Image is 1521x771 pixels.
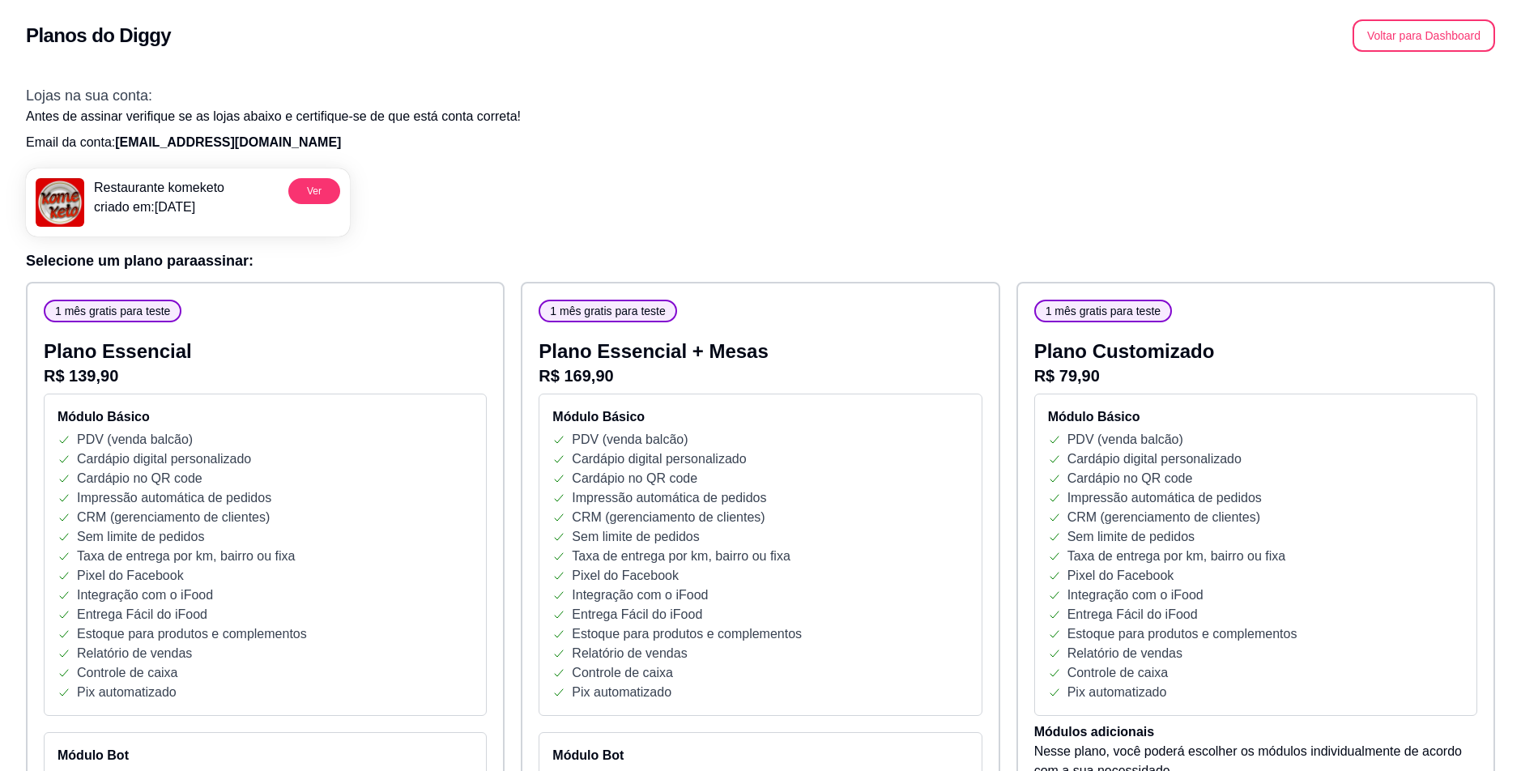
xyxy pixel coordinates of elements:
[94,198,224,217] p: criado em: [DATE]
[572,508,765,527] p: CRM (gerenciamento de clientes)
[77,683,177,702] p: Pix automatizado
[26,23,171,49] h2: Planos do Diggy
[77,624,307,644] p: Estoque para produtos e complementos
[539,364,982,387] p: R$ 169,90
[288,178,340,204] button: Ver
[115,135,341,149] span: [EMAIL_ADDRESS][DOMAIN_NAME]
[1067,566,1174,586] p: Pixel do Facebook
[77,566,184,586] p: Pixel do Facebook
[1353,19,1495,52] button: Voltar para Dashboard
[77,586,213,605] p: Integração com o iFood
[1067,469,1193,488] p: Cardápio no QR code
[552,746,968,765] h4: Módulo Bot
[77,547,295,566] p: Taxa de entrega por km, bairro ou fixa
[77,527,204,547] p: Sem limite de pedidos
[572,527,699,547] p: Sem limite de pedidos
[58,407,473,427] h4: Módulo Básico
[77,644,192,663] p: Relatório de vendas
[572,605,702,624] p: Entrega Fácil do iFood
[552,407,968,427] h4: Módulo Básico
[572,449,746,469] p: Cardápio digital personalizado
[26,168,350,236] a: menu logoRestaurante komeketocriado em:[DATE]Ver
[36,178,84,227] img: menu logo
[77,663,178,683] p: Controle de caixa
[1067,683,1167,702] p: Pix automatizado
[1353,28,1495,42] a: Voltar para Dashboard
[26,107,1495,126] p: Antes de assinar verifique se as lojas abaixo e certifique-se de que está conta correta!
[1034,364,1477,387] p: R$ 79,90
[44,339,487,364] p: Plano Essencial
[77,508,270,527] p: CRM (gerenciamento de clientes)
[1067,527,1195,547] p: Sem limite de pedidos
[572,566,679,586] p: Pixel do Facebook
[77,430,193,449] p: PDV (venda balcão)
[572,644,687,663] p: Relatório de vendas
[572,547,790,566] p: Taxa de entrega por km, bairro ou fixa
[26,84,1495,107] h3: Lojas na sua conta:
[1067,624,1297,644] p: Estoque para produtos e complementos
[1034,722,1477,742] h4: Módulos adicionais
[1067,430,1183,449] p: PDV (venda balcão)
[1067,663,1169,683] p: Controle de caixa
[1067,605,1198,624] p: Entrega Fácil do iFood
[1048,407,1463,427] h4: Módulo Básico
[1039,303,1167,319] span: 1 mês gratis para teste
[1067,449,1242,469] p: Cardápio digital personalizado
[44,364,487,387] p: R$ 139,90
[1034,339,1477,364] p: Plano Customizado
[1067,586,1204,605] p: Integração com o iFood
[572,663,673,683] p: Controle de caixa
[1067,547,1285,566] p: Taxa de entrega por km, bairro ou fixa
[572,586,708,605] p: Integração com o iFood
[58,746,473,765] h4: Módulo Bot
[572,469,697,488] p: Cardápio no QR code
[1067,508,1260,527] p: CRM (gerenciamento de clientes)
[572,683,671,702] p: Pix automatizado
[572,488,766,508] p: Impressão automática de pedidos
[1067,488,1262,508] p: Impressão automática de pedidos
[539,339,982,364] p: Plano Essencial + Mesas
[543,303,671,319] span: 1 mês gratis para teste
[572,624,802,644] p: Estoque para produtos e complementos
[26,249,1495,272] h3: Selecione um plano para assinar :
[1067,644,1182,663] p: Relatório de vendas
[77,469,202,488] p: Cardápio no QR code
[77,488,271,508] p: Impressão automática de pedidos
[26,133,1495,152] p: Email da conta:
[49,303,177,319] span: 1 mês gratis para teste
[572,430,688,449] p: PDV (venda balcão)
[94,178,224,198] p: Restaurante komeketo
[77,449,251,469] p: Cardápio digital personalizado
[77,605,207,624] p: Entrega Fácil do iFood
